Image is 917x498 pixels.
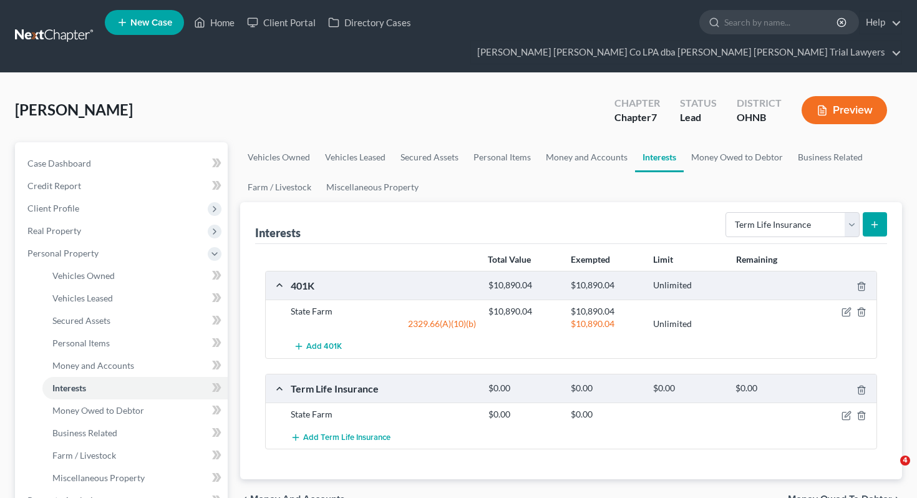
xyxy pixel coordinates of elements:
div: $10,890.04 [565,318,647,330]
span: [PERSON_NAME] [15,100,133,119]
span: Business Related [52,427,117,438]
span: Add Term Life Insurance [303,432,391,442]
div: Chapter [614,96,660,110]
div: $0.00 [647,383,729,394]
a: Client Portal [241,11,322,34]
div: $10,890.04 [565,280,647,291]
a: Directory Cases [322,11,417,34]
a: Money and Accounts [42,354,228,377]
span: Secured Assets [52,315,110,326]
div: Term Life Insurance [284,382,482,395]
a: Vehicles Leased [42,287,228,310]
div: $0.00 [729,383,812,394]
a: Personal Items [42,332,228,354]
span: Vehicles Leased [52,293,113,303]
strong: Exempted [571,254,610,265]
span: Case Dashboard [27,158,91,168]
a: Secured Assets [393,142,466,172]
div: $0.00 [482,383,565,394]
a: Credit Report [17,175,228,197]
button: Preview [802,96,887,124]
div: District [737,96,782,110]
div: OHNB [737,110,782,125]
div: Status [680,96,717,110]
div: Interests [255,225,301,240]
a: Home [188,11,241,34]
span: Money and Accounts [52,360,134,371]
span: Money Owed to Debtor [52,405,144,416]
a: Vehicles Owned [240,142,318,172]
a: Interests [635,142,684,172]
a: Vehicles Owned [42,265,228,287]
div: $10,890.04 [565,305,647,318]
a: Money Owed to Debtor [42,399,228,422]
a: Business Related [790,142,870,172]
span: Farm / Livestock [52,450,116,461]
div: Unlimited [647,280,729,291]
strong: Remaining [736,254,777,265]
a: Farm / Livestock [240,172,319,202]
a: Money Owed to Debtor [684,142,790,172]
div: 401K [284,279,482,292]
strong: Limit [653,254,673,265]
span: Personal Items [52,338,110,348]
a: Vehicles Leased [318,142,393,172]
a: Case Dashboard [17,152,228,175]
strong: Total Value [488,254,531,265]
div: Chapter [614,110,660,125]
span: Client Profile [27,203,79,213]
iframe: Intercom live chat [875,456,905,486]
a: Interests [42,377,228,399]
a: Miscellaneous Property [42,467,228,489]
div: Unlimited [647,318,729,330]
div: $10,890.04 [482,305,565,318]
span: 7 [651,111,657,123]
span: 4 [900,456,910,466]
a: Miscellaneous Property [319,172,426,202]
span: New Case [130,18,172,27]
a: Business Related [42,422,228,444]
span: Add 401K [306,342,342,352]
button: Add Term Life Insurance [291,426,391,449]
div: $0.00 [565,383,647,394]
div: State Farm [284,408,482,421]
button: Add 401K [291,335,346,358]
div: $0.00 [565,408,647,421]
span: Interests [52,383,86,393]
a: Help [860,11,901,34]
a: Secured Assets [42,310,228,332]
a: [PERSON_NAME] [PERSON_NAME] Co LPA dba [PERSON_NAME] [PERSON_NAME] Trial Lawyers [471,41,901,64]
a: Farm / Livestock [42,444,228,467]
input: Search by name... [724,11,838,34]
a: Personal Items [466,142,538,172]
div: 2329.66(A)(10)(b) [284,318,482,330]
div: State Farm [284,305,482,318]
span: Vehicles Owned [52,270,115,281]
div: $10,890.04 [482,280,565,291]
span: Personal Property [27,248,99,258]
span: Real Property [27,225,81,236]
div: Lead [680,110,717,125]
div: $0.00 [482,408,565,421]
span: Miscellaneous Property [52,472,145,483]
a: Money and Accounts [538,142,635,172]
span: Credit Report [27,180,81,191]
